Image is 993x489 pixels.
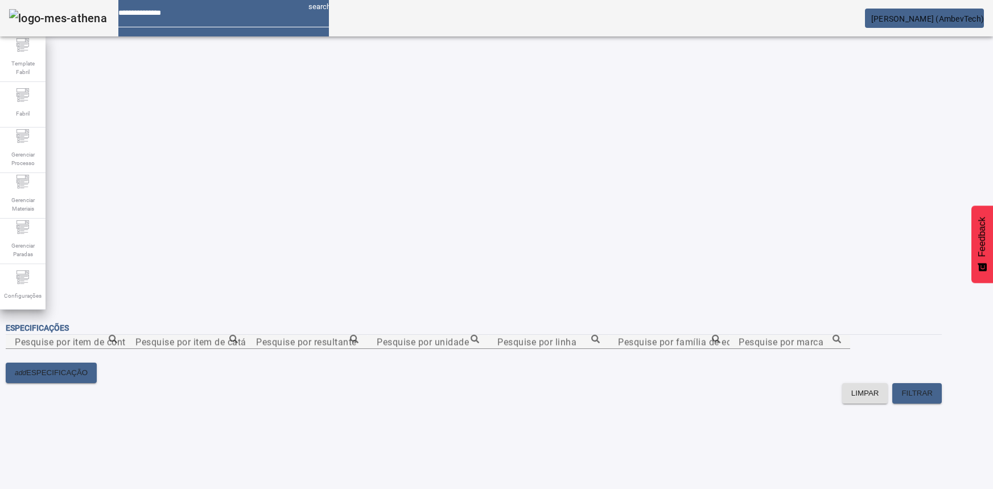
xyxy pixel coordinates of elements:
span: Template Fabril [6,56,40,80]
mat-label: Pesquise por resultante [256,336,357,347]
span: LIMPAR [851,388,879,399]
input: Number [256,335,359,349]
button: Feedback - Mostrar pesquisa [971,206,993,283]
span: [PERSON_NAME] (AmbevTech) [871,14,984,23]
img: logo-mes-athena [9,9,107,27]
span: FILTRAR [901,388,933,399]
button: LIMPAR [842,383,888,404]
span: Especificações [6,323,69,332]
button: FILTRAR [892,383,942,404]
button: addESPECIFICAÇÃO [6,363,97,383]
mat-label: Pesquise por marca [739,336,823,347]
mat-label: Pesquise por linha [497,336,576,347]
input: Number [135,335,238,349]
input: Number [377,335,479,349]
input: Number [15,335,117,349]
span: Gerenciar Materiais [6,192,40,216]
span: Fabril [13,106,33,121]
span: Feedback [977,217,987,257]
input: Number [618,335,720,349]
span: Gerenciar Paradas [6,238,40,262]
span: Gerenciar Processo [6,147,40,171]
mat-label: Pesquise por unidade [377,336,469,347]
input: Number [739,335,841,349]
span: ESPECIFICAÇÃO [26,367,88,379]
input: Number [497,335,600,349]
mat-label: Pesquise por família de equipamento [618,336,778,347]
mat-label: Pesquise por item de controle [15,336,142,347]
mat-label: Pesquise por item de catálogo [135,336,265,347]
span: Configurações [1,288,45,303]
